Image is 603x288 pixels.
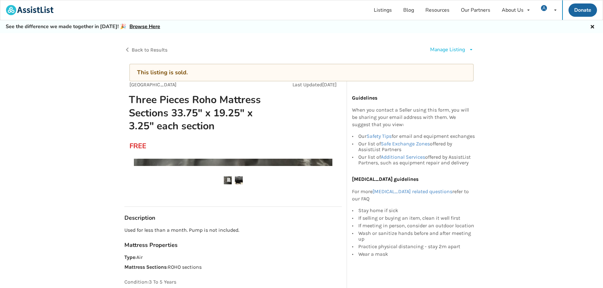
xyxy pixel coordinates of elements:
a: [MEDICAL_DATA] related questions [373,188,452,194]
h1: Three Pieces Roho Mattress Sections 33.75" x 19.25" x 3.25" each section [124,93,273,132]
strong: Mattress Sections [124,264,166,270]
a: Donate [568,3,597,17]
a: Safe Exchange Zones [381,141,430,147]
img: three pieces roho mattress sections 33.75" x 19.25" x 3.25" each section-mattress-bedroom equipme... [224,176,232,184]
h3: Mattress Properties [124,242,342,249]
span: [DATE] [322,82,337,88]
img: user icon [541,5,547,11]
span: Last Updated [292,82,322,88]
img: assistlist-logo [6,5,53,15]
div: FREE [129,142,133,150]
b: [MEDICAL_DATA] guidelines [352,176,418,182]
div: Our list of offered by AssistList Partners, such as equipment repair and delivery [358,153,475,166]
div: Manage Listing [430,46,465,53]
div: If meeting in person, consider an outdoor location [358,222,475,230]
div: Stay home if sick [358,208,475,214]
b: Guidelines [352,95,377,101]
h5: See the difference we made together in [DATE]! 🎉 [6,23,160,30]
div: Wear a mask [358,250,475,257]
a: Our Partners [455,0,496,20]
a: Resources [420,0,455,20]
div: This listing is sold. [137,69,466,76]
p: : ROHO sections [124,264,342,271]
p: For more refer to our FAQ [352,188,475,203]
a: Safety Tips [367,133,392,139]
p: Used for less than a month. Pump is not included. [124,227,342,234]
p: Condition: 3 To 5 Years [124,279,342,286]
a: Blog [398,0,420,20]
p: : Air [124,254,342,261]
div: About Us [502,8,524,13]
a: Browse Here [129,23,160,30]
p: When you contact a Seller using this form, you will be sharing your email address with them. We s... [352,107,475,128]
a: Additional Services [381,154,425,160]
strong: Type [124,254,135,260]
span: Back to Results [132,47,167,53]
span: [GEOGRAPHIC_DATA] [129,82,177,88]
div: If selling or buying an item, clean it well first [358,214,475,222]
div: Our for email and equipment exchanges [358,133,475,140]
div: Our list of offered by AssistList Partners [358,140,475,153]
div: Practice physical distancing - stay 2m apart [358,243,475,250]
a: Listings [368,0,398,20]
img: three pieces roho mattress sections 33.75" x 19.25" x 3.25" each section-mattress-bedroom equipme... [235,176,243,184]
h3: Description [124,214,342,222]
div: Wash or sanitize hands before and after meeting up [358,230,475,243]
